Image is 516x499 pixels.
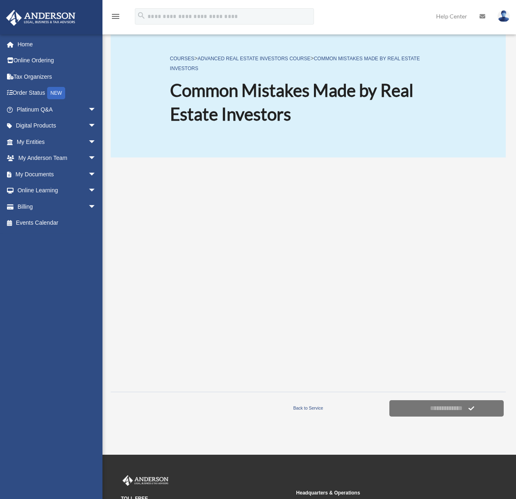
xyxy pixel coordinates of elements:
a: Events Calendar [6,215,109,231]
span: arrow_drop_down [88,150,105,167]
span: arrow_drop_down [88,118,105,134]
span: arrow_drop_down [88,182,105,199]
a: Platinum Q&Aarrow_drop_down [6,101,109,118]
a: My Entitiesarrow_drop_down [6,134,109,150]
a: Tax Organizers [6,68,109,85]
h1: Common Mistakes Made by Real Estate Investors [170,78,447,127]
p: > > [170,53,447,73]
a: My Anderson Teamarrow_drop_down [6,150,109,166]
img: Anderson Advisors Platinum Portal [4,10,78,26]
a: Digital Productsarrow_drop_down [6,118,109,134]
span: arrow_drop_down [88,198,105,215]
i: menu [111,11,120,21]
img: Anderson Advisors Platinum Portal [121,475,170,486]
div: NEW [47,87,65,99]
a: Online Ordering [6,52,109,69]
span: arrow_drop_down [88,134,105,150]
small: Headquarters & Operations [296,489,466,497]
i: search [137,11,146,20]
a: menu [111,14,120,21]
a: Home [6,36,109,52]
a: Order StatusNEW [6,85,109,102]
iframe: Common Mistakes Made by Real Estate Investors [111,163,506,385]
span: arrow_drop_down [88,101,105,118]
span: arrow_drop_down [88,166,105,183]
img: User Pic [498,10,510,22]
a: COURSES [170,56,194,62]
a: Back to Service [229,404,387,412]
a: Online Learningarrow_drop_down [6,182,109,199]
a: My Documentsarrow_drop_down [6,166,109,182]
a: Billingarrow_drop_down [6,198,109,215]
a: Advanced Real Estate Investors Course [198,56,310,62]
